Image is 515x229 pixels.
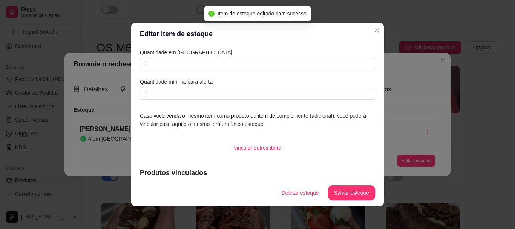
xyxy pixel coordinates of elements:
article: Produtos vinculados [140,168,375,178]
span: Item de estoque editado com sucesso [218,11,307,17]
article: Quantidade em [GEOGRAPHIC_DATA] [140,48,375,57]
button: Close [371,24,383,36]
article: Quantidade mínima para alerta [140,78,375,86]
span: check-circle [208,11,215,17]
button: Salvar estoque [328,185,375,200]
article: Caso você venda o mesmo item como produto ou item de complemento (adicional), você poderá vincula... [140,112,375,128]
button: Deletar estoque [276,185,325,200]
button: vincular outros itens [228,140,287,155]
header: Editar item de estoque [131,23,384,45]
